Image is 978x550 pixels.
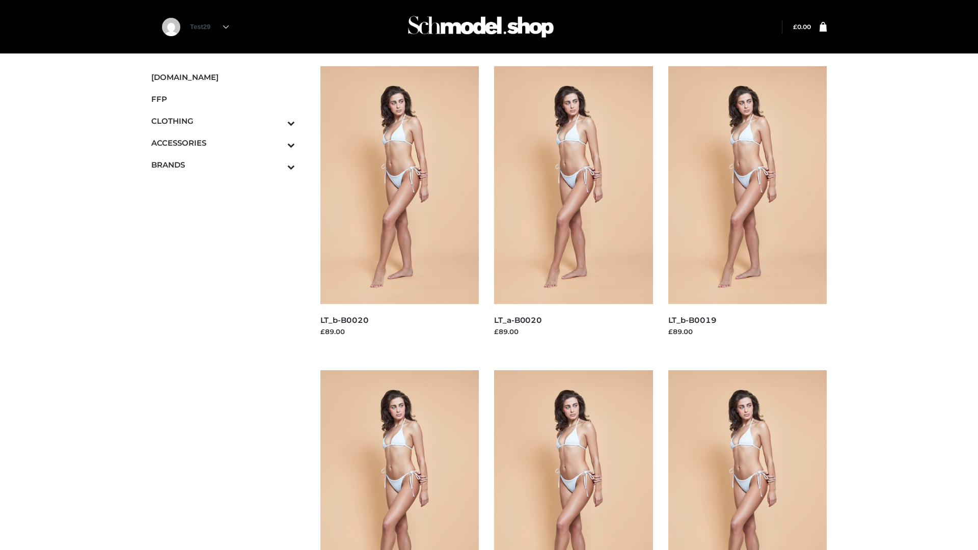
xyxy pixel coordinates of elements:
a: LT_b-B0020 [320,315,369,325]
a: £0.00 [793,23,811,31]
a: LT_b-B0019 [668,315,717,325]
bdi: 0.00 [793,23,811,31]
div: £89.00 [320,326,479,337]
span: CLOTHING [151,115,295,127]
button: Toggle Submenu [259,154,295,176]
a: FFP [151,88,295,110]
a: Read more [668,338,706,346]
div: £89.00 [494,326,653,337]
span: [DOMAIN_NAME] [151,71,295,83]
div: £89.00 [668,326,827,337]
a: Test29 [190,23,229,31]
button: Toggle Submenu [259,132,295,154]
a: Read more [320,338,358,346]
a: CLOTHINGToggle Submenu [151,110,295,132]
span: BRANDS [151,159,295,171]
a: Read more [494,338,532,346]
a: LT_a-B0020 [494,315,542,325]
button: Toggle Submenu [259,110,295,132]
span: £ [793,23,797,31]
span: FFP [151,93,295,105]
a: ACCESSORIESToggle Submenu [151,132,295,154]
img: Schmodel Admin 964 [404,7,557,47]
a: BRANDSToggle Submenu [151,154,295,176]
span: ACCESSORIES [151,137,295,149]
a: [DOMAIN_NAME] [151,66,295,88]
